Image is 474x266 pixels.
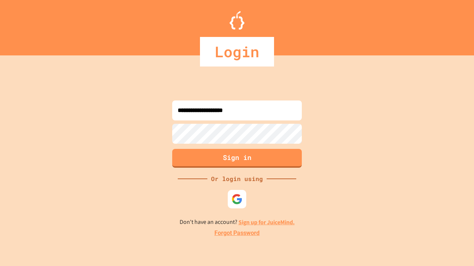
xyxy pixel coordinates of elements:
div: Or login using [207,174,267,183]
img: google-icon.svg [231,194,243,205]
a: Forgot Password [214,229,260,238]
img: Logo.svg [230,11,244,30]
a: Sign up for JuiceMind. [238,218,295,226]
button: Sign in [172,149,302,168]
p: Don't have an account? [180,218,295,227]
iframe: chat widget [443,236,467,259]
div: Login [200,37,274,66]
iframe: chat widget [413,204,467,236]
